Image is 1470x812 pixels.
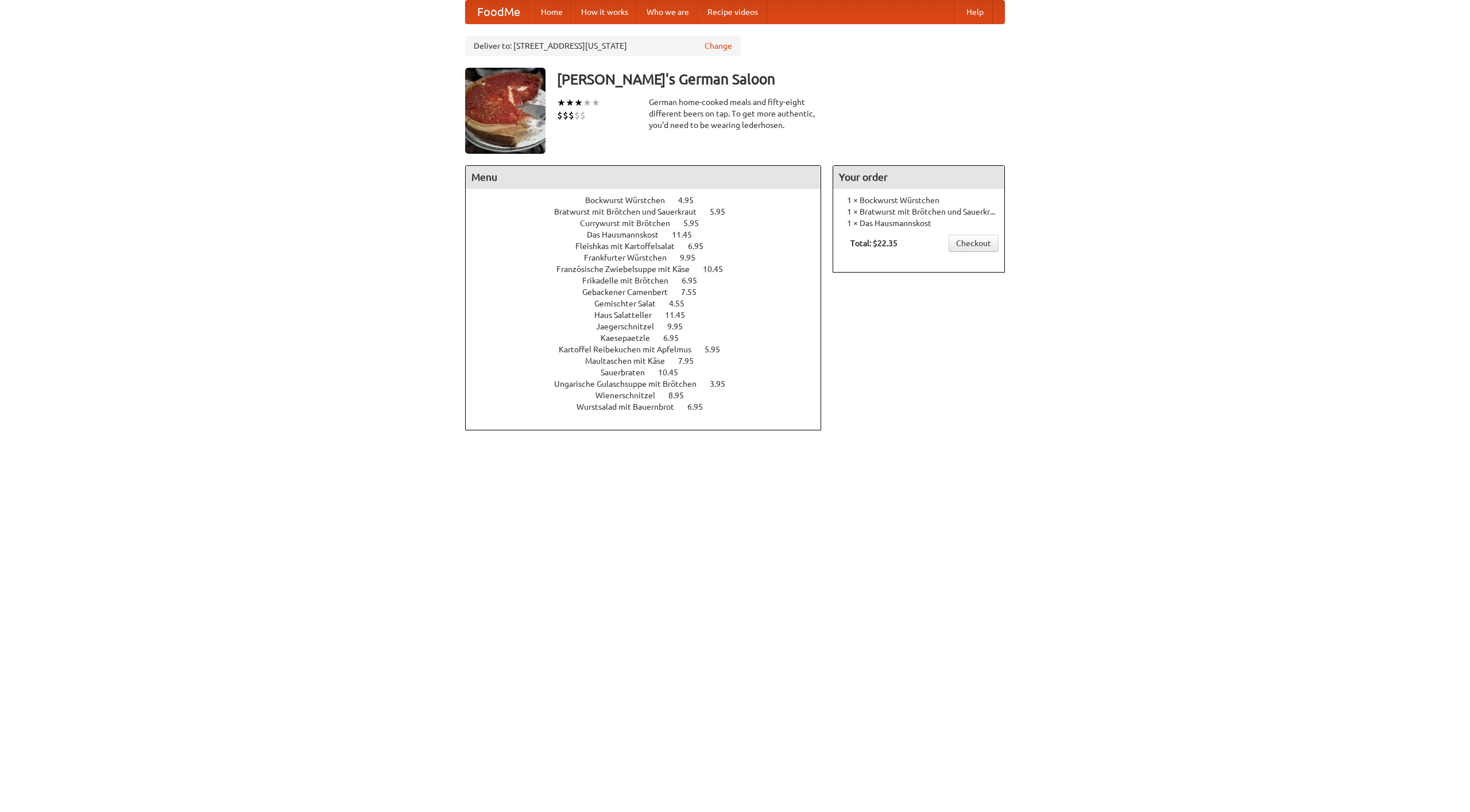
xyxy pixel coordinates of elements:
a: Help [957,1,993,24]
span: 4.95 [678,196,705,205]
span: 11.45 [665,310,697,320]
span: Haus Salatteller [594,310,663,320]
a: Change [705,40,732,52]
span: 5.95 [683,219,710,228]
h4: Your order [833,166,1004,189]
a: Maultaschen mit Käse 7.95 [585,356,715,366]
a: Jaegerschnitzel 9.95 [596,322,704,331]
h3: [PERSON_NAME]'s German Saloon [557,68,1005,91]
a: Das Hausmannskost 11.45 [587,230,713,239]
span: Bockwurst Würstchen [585,196,676,205]
a: Frikadelle mit Brötchen 6.95 [582,276,718,285]
span: Frankfurter Würstchen [584,253,678,262]
span: 6.95 [688,242,715,251]
li: ★ [583,96,591,109]
div: German home-cooked meals and fifty-eight different beers on tap. To get more authentic, you'd nee... [649,96,821,131]
li: $ [568,109,574,122]
li: $ [563,109,568,122]
span: Gemischter Salat [594,299,667,308]
span: Currywurst mit Brötchen [580,219,682,228]
li: 1 × Bratwurst mit Brötchen und Sauerkraut [839,206,999,217]
span: 10.45 [658,368,690,377]
a: Wurstsalad mit Bauernbrot 6.95 [577,402,724,411]
div: Deliver to: [STREET_ADDRESS][US_STATE] [465,36,741,56]
span: Kaesepaetzle [601,333,661,343]
a: Französische Zwiebelsuppe mit Käse 10.45 [556,265,744,274]
a: Home [532,1,572,24]
a: Bratwurst mit Brötchen und Sauerkraut 5.95 [554,207,746,216]
span: 7.95 [678,356,705,366]
a: Ungarische Gulaschsuppe mit Brötchen 3.95 [554,379,746,388]
span: 11.45 [672,230,703,239]
a: Who we are [637,1,698,24]
li: 1 × Das Hausmannskost [839,217,999,229]
a: Kaesepaetzle 6.95 [601,333,700,343]
a: Gemischter Salat 4.55 [594,299,706,308]
a: Bockwurst Würstchen 4.95 [585,196,715,205]
span: 9.95 [667,322,694,331]
span: Wurstsalad mit Bauernbrot [577,402,686,411]
span: 6.95 [682,276,709,285]
span: 5.95 [705,345,732,354]
span: 7.55 [681,287,708,297]
a: Fleishkas mit Kartoffelsalat 6.95 [575,242,725,251]
a: Sauerbraten 10.45 [601,368,699,377]
a: Wienerschnitzel 8.95 [595,391,705,400]
li: ★ [557,96,566,109]
img: angular.jpg [465,68,546,154]
li: 1 × Bockwurst Würstchen [839,195,999,206]
a: Currywurst mit Brötchen 5.95 [580,219,720,228]
a: Kartoffel Reibekuchen mit Apfelmus 5.95 [559,345,741,354]
span: Frikadelle mit Brötchen [582,276,680,285]
span: Sauerbraten [601,368,656,377]
span: Jaegerschnitzel [596,322,666,331]
span: 5.95 [710,207,737,216]
span: Kartoffel Reibekuchen mit Apfelmus [559,345,703,354]
span: Das Hausmannskost [587,230,670,239]
a: Haus Salatteller 11.45 [594,310,706,320]
span: Maultaschen mit Käse [585,356,676,366]
span: Wienerschnitzel [595,391,667,400]
a: How it works [572,1,637,24]
span: Bratwurst mit Brötchen und Sauerkraut [554,207,708,216]
li: ★ [566,96,574,109]
span: 10.45 [703,265,734,274]
li: $ [574,109,580,122]
span: 8.95 [668,391,695,400]
span: 3.95 [710,379,737,388]
span: Französische Zwiebelsuppe mit Käse [556,265,701,274]
li: ★ [591,96,600,109]
span: 4.55 [669,299,696,308]
span: Gebackener Camenbert [582,287,679,297]
span: 6.95 [663,333,690,343]
span: 9.95 [680,253,707,262]
span: Ungarische Gulaschsuppe mit Brötchen [554,379,708,388]
a: Gebackener Camenbert 7.55 [582,287,718,297]
li: $ [557,109,563,122]
a: Frankfurter Würstchen 9.95 [584,253,717,262]
a: Checkout [949,235,999,252]
li: ★ [574,96,583,109]
h4: Menu [466,166,821,189]
b: Total: $22.35 [850,239,898,248]
span: 6.95 [687,402,714,411]
a: FoodMe [466,1,532,24]
li: $ [580,109,586,122]
a: Recipe videos [698,1,767,24]
span: Fleishkas mit Kartoffelsalat [575,242,686,251]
